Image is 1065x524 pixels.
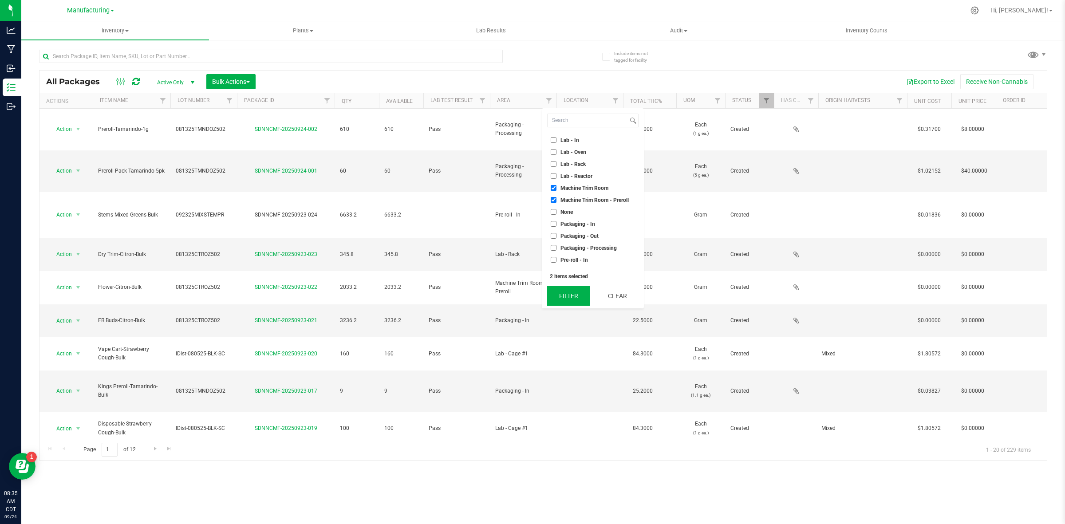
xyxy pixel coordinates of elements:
[176,283,232,292] span: 081325CTROZ502
[176,424,232,433] span: IDist-080525-BLK-SC
[682,354,720,362] p: (1 g ea.)
[255,317,317,323] a: SDNNCMF-20250923-021
[384,283,418,292] span: 2033.2
[176,316,232,325] span: 081325CTROZ502
[209,21,397,40] a: Plants
[429,387,485,395] span: Pass
[48,209,72,221] span: Action
[551,149,556,155] input: Lab - Oven
[206,74,256,89] button: Bulk Actions
[551,137,556,143] input: Lab - In
[730,424,769,433] span: Created
[560,245,617,251] span: Packaging - Processing
[429,283,485,292] span: Pass
[957,123,989,136] span: $8.00000
[176,125,232,134] span: 081325TMNDOZ502
[1003,97,1026,103] a: Order Id
[730,167,769,175] span: Created
[682,129,720,138] p: (1 g ea.)
[429,125,485,134] span: Pass
[244,97,274,103] a: Package ID
[682,283,720,292] span: Gram
[255,284,317,290] a: SDNNCMF-20250923-022
[957,165,992,177] span: $40.00000
[682,171,720,179] p: (5 g ea.)
[957,385,989,398] span: $0.00000
[773,21,960,40] a: Inventory Counts
[907,337,951,370] td: $1.80572
[73,165,84,177] span: select
[176,387,232,395] span: 081325TMNDOZ502
[98,316,165,325] span: FR Buds-Citron-Bulk
[176,350,232,358] span: IDist-080525-BLK-SC
[73,123,84,135] span: select
[682,345,720,362] span: Each
[901,74,960,89] button: Export to Excel
[7,83,16,92] inline-svg: Inventory
[759,93,774,108] a: Filter
[960,74,1033,89] button: Receive Non-Cannabis
[774,93,818,109] th: Has COA
[547,286,590,306] button: Filter
[495,211,551,219] span: Pre-roll - In
[957,314,989,327] span: $0.00000
[48,347,72,360] span: Action
[495,387,551,395] span: Packaging - In
[384,424,418,433] span: 100
[100,97,128,103] a: Item Name
[73,281,84,294] span: select
[340,250,374,259] span: 345.8
[430,97,473,103] a: Lab Test Result
[730,125,769,134] span: Created
[67,7,110,14] span: Manufacturing
[222,93,237,108] a: Filter
[98,345,165,362] span: Vape Cart-Strawberry Cough-Bulk
[730,387,769,395] span: Created
[340,167,374,175] span: 60
[7,26,16,35] inline-svg: Analytics
[7,45,16,54] inline-svg: Manufacturing
[340,125,374,134] span: 610
[464,27,518,35] span: Lab Results
[682,391,720,399] p: (1.1 g ea.)
[979,443,1038,456] span: 1 - 20 of 229 items
[560,257,588,263] span: Pre-roll - In
[340,316,374,325] span: 3236.2
[969,6,980,15] div: Manage settings
[495,424,551,433] span: Lab - Cage #1
[495,162,551,179] span: Packaging - Processing
[495,279,551,296] span: Machine Trim Room - Preroll
[892,93,907,108] a: Filter
[834,27,899,35] span: Inventory Counts
[682,382,720,399] span: Each
[990,7,1048,14] span: Hi, [PERSON_NAME]!
[73,315,84,327] span: select
[76,443,143,457] span: Page of 12
[429,316,485,325] span: Pass
[176,167,232,175] span: 081325TMNDOZ502
[255,388,317,394] a: SDNNCMF-20250923-017
[821,424,904,433] div: Value 1: Mixed
[682,121,720,138] span: Each
[384,387,418,395] span: 9
[46,77,109,87] span: All Packages
[156,93,170,108] a: Filter
[73,347,84,360] span: select
[209,27,396,35] span: Plants
[340,387,374,395] span: 9
[386,98,413,104] a: Available
[957,248,989,261] span: $0.00000
[26,452,37,462] iframe: Resource center unread badge
[682,211,720,219] span: Gram
[560,162,586,167] span: Lab - Rack
[551,173,556,179] input: Lab - Reactor
[340,211,374,219] span: 6633.2
[384,125,418,134] span: 610
[495,121,551,138] span: Packaging - Processing
[628,422,657,435] span: 84.3000
[614,50,659,63] span: Include items not tagged for facility
[551,209,556,215] input: None
[429,167,485,175] span: Pass
[149,443,162,455] a: Go to the next page
[4,489,17,513] p: 08:35 AM CDT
